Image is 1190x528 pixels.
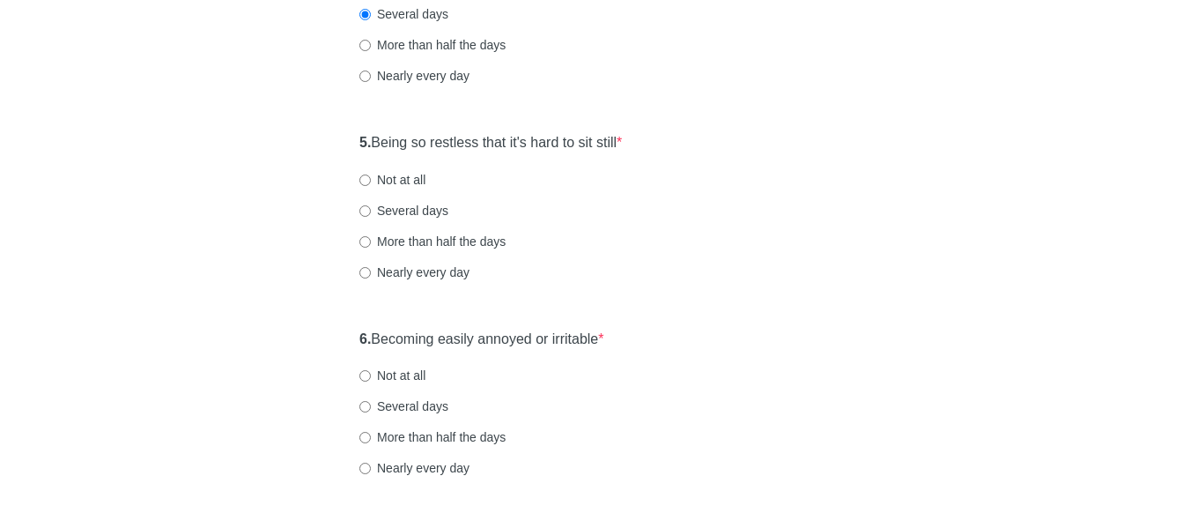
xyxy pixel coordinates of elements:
[359,236,371,248] input: More than half the days
[359,267,371,279] input: Nearly every day
[359,171,425,189] label: Not at all
[359,264,469,281] label: Nearly every day
[359,401,371,413] input: Several days
[359,40,371,51] input: More than half the days
[359,36,506,54] label: More than half the days
[359,233,506,250] label: More than half the days
[359,202,448,219] label: Several days
[359,370,371,382] input: Not at all
[359,331,371,346] strong: 6.
[359,428,506,446] label: More than half the days
[359,459,469,477] label: Nearly every day
[359,9,371,20] input: Several days
[359,135,371,150] strong: 5.
[359,330,604,350] label: Becoming easily annoyed or irritable
[359,5,448,23] label: Several days
[359,367,425,384] label: Not at all
[359,133,622,153] label: Being so restless that it's hard to sit still
[359,67,469,85] label: Nearly every day
[359,398,448,415] label: Several days
[359,71,371,82] input: Nearly every day
[359,432,371,443] input: More than half the days
[359,175,371,186] input: Not at all
[359,463,371,474] input: Nearly every day
[359,205,371,217] input: Several days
